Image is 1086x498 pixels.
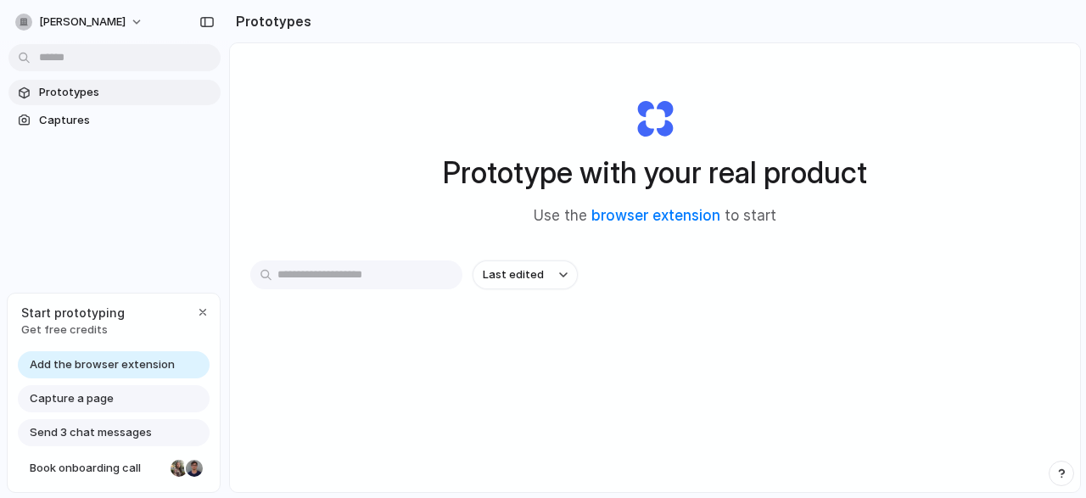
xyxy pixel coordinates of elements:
span: Send 3 chat messages [30,424,152,441]
span: Last edited [483,266,544,283]
span: Add the browser extension [30,356,175,373]
a: browser extension [591,207,720,224]
h1: Prototype with your real product [443,150,867,195]
button: [PERSON_NAME] [8,8,152,36]
h2: Prototypes [229,11,311,31]
button: Last edited [473,260,578,289]
span: Capture a page [30,390,114,407]
div: Christian Iacullo [184,458,204,478]
span: Prototypes [39,84,214,101]
div: Nicole Kubica [169,458,189,478]
span: Use the to start [534,205,776,227]
a: Add the browser extension [18,351,210,378]
span: Start prototyping [21,304,125,322]
span: Get free credits [21,322,125,339]
a: Captures [8,108,221,133]
span: [PERSON_NAME] [39,14,126,31]
a: Book onboarding call [18,455,210,482]
span: Captures [39,112,214,129]
a: Prototypes [8,80,221,105]
span: Book onboarding call [30,460,164,477]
